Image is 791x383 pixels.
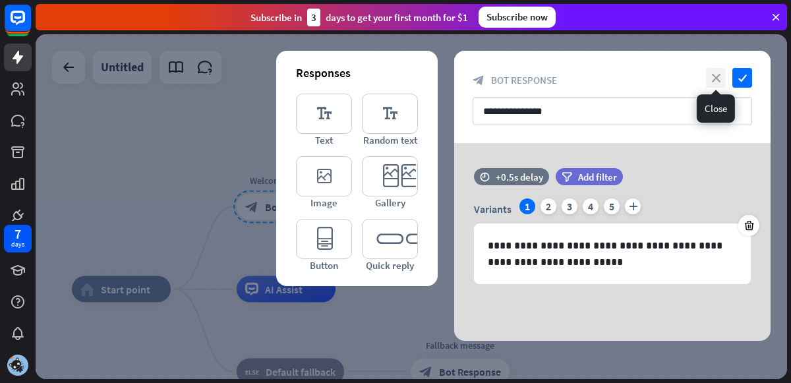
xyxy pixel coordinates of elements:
[4,225,32,252] a: 7 days
[480,172,490,181] i: time
[562,172,572,182] i: filter
[491,74,557,86] span: Bot Response
[250,9,468,26] div: Subscribe in days to get your first month for $1
[732,68,752,88] i: check
[578,171,617,183] span: Add filter
[11,5,50,45] button: Open LiveChat chat widget
[496,171,543,183] div: +0.5s delay
[625,198,641,214] i: plus
[479,7,556,28] div: Subscribe now
[706,68,726,88] i: close
[473,74,484,86] i: block_bot_response
[15,228,21,240] div: 7
[11,240,24,249] div: days
[604,198,620,214] div: 5
[583,198,599,214] div: 4
[541,198,556,214] div: 2
[562,198,577,214] div: 3
[519,198,535,214] div: 1
[474,202,512,216] span: Variants
[307,9,320,26] div: 3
